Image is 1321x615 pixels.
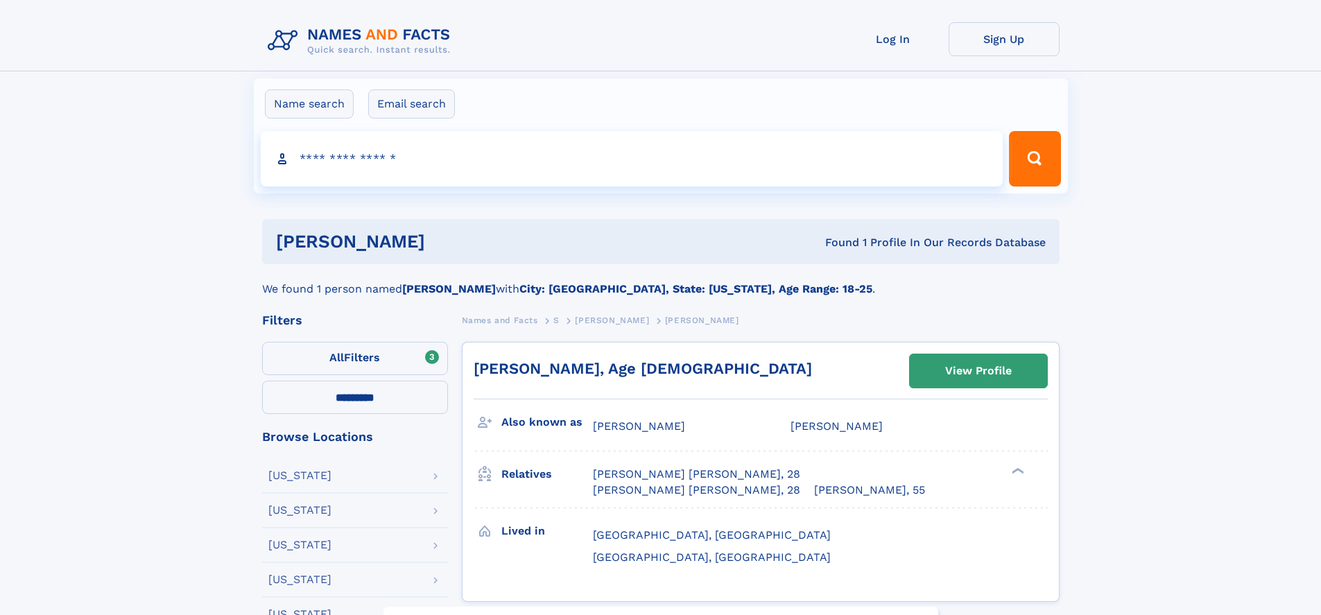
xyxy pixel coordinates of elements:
[625,235,1046,250] div: Found 1 Profile In Our Records Database
[265,89,354,119] label: Name search
[593,551,831,564] span: [GEOGRAPHIC_DATA], [GEOGRAPHIC_DATA]
[268,470,331,481] div: [US_STATE]
[593,419,685,433] span: [PERSON_NAME]
[814,483,925,498] a: [PERSON_NAME], 55
[1008,467,1025,476] div: ❯
[368,89,455,119] label: Email search
[262,264,1060,297] div: We found 1 person named with .
[838,22,949,56] a: Log In
[553,315,560,325] span: S
[329,351,344,364] span: All
[1009,131,1060,187] button: Search Button
[402,282,496,295] b: [PERSON_NAME]
[268,505,331,516] div: [US_STATE]
[276,233,625,250] h1: [PERSON_NAME]
[593,528,831,542] span: [GEOGRAPHIC_DATA], [GEOGRAPHIC_DATA]
[910,354,1047,388] a: View Profile
[261,131,1003,187] input: search input
[501,519,593,543] h3: Lived in
[575,311,649,329] a: [PERSON_NAME]
[462,311,538,329] a: Names and Facts
[262,431,448,443] div: Browse Locations
[575,315,649,325] span: [PERSON_NAME]
[593,483,800,498] a: [PERSON_NAME] [PERSON_NAME], 28
[945,355,1012,387] div: View Profile
[268,574,331,585] div: [US_STATE]
[262,22,462,60] img: Logo Names and Facts
[268,539,331,551] div: [US_STATE]
[791,419,883,433] span: [PERSON_NAME]
[553,311,560,329] a: S
[501,462,593,486] h3: Relatives
[262,342,448,375] label: Filters
[501,410,593,434] h3: Also known as
[593,467,800,482] a: [PERSON_NAME] [PERSON_NAME], 28
[949,22,1060,56] a: Sign Up
[262,314,448,327] div: Filters
[665,315,739,325] span: [PERSON_NAME]
[519,282,872,295] b: City: [GEOGRAPHIC_DATA], State: [US_STATE], Age Range: 18-25
[474,360,812,377] a: [PERSON_NAME], Age [DEMOGRAPHIC_DATA]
